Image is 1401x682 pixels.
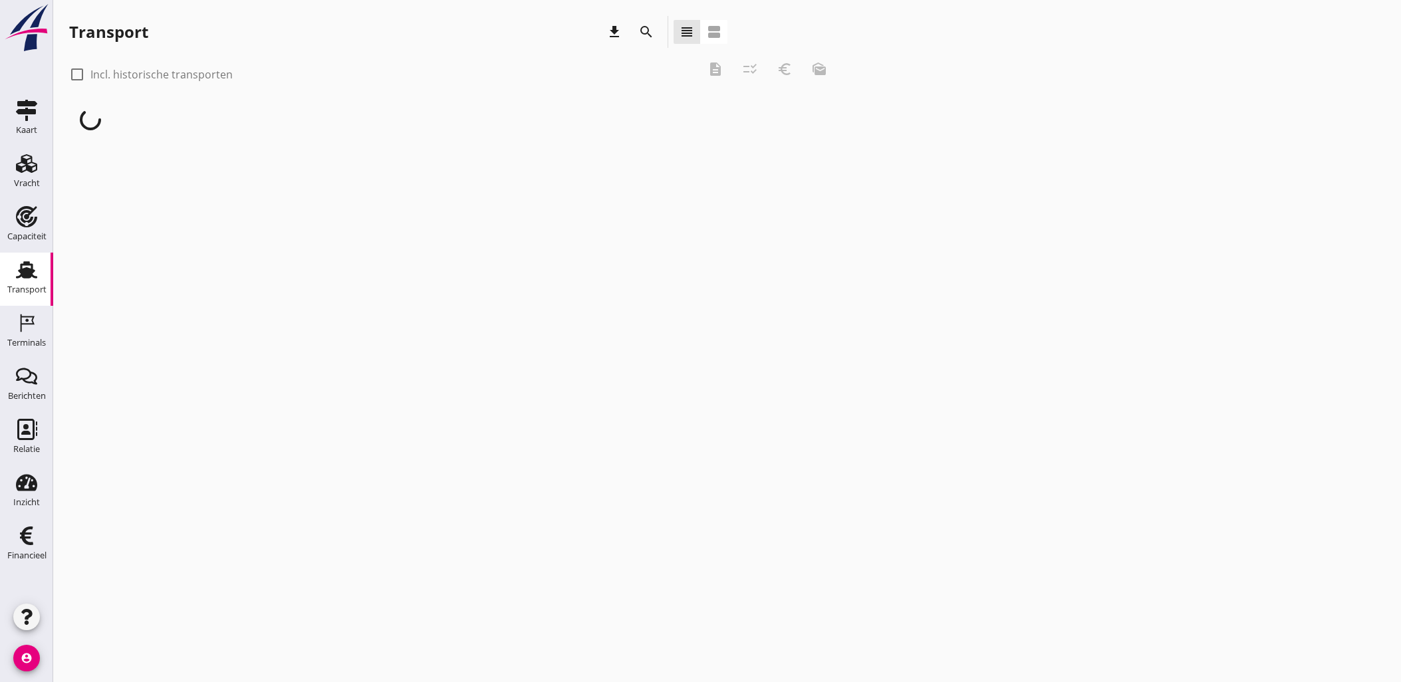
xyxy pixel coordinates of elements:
label: Incl. historische transporten [90,68,233,81]
div: Transport [7,285,47,294]
div: Kaart [16,126,37,134]
i: view_headline [679,24,695,40]
div: Terminals [7,338,46,347]
div: Transport [69,21,148,43]
div: Financieel [7,551,47,560]
div: Relatie [13,445,40,453]
div: Capaciteit [7,232,47,241]
img: logo-small.a267ee39.svg [3,3,51,53]
div: Inzicht [13,498,40,507]
i: download [606,24,622,40]
i: account_circle [13,645,40,671]
div: Berichten [8,392,46,400]
div: Vracht [14,179,40,187]
i: view_agenda [706,24,722,40]
i: search [638,24,654,40]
